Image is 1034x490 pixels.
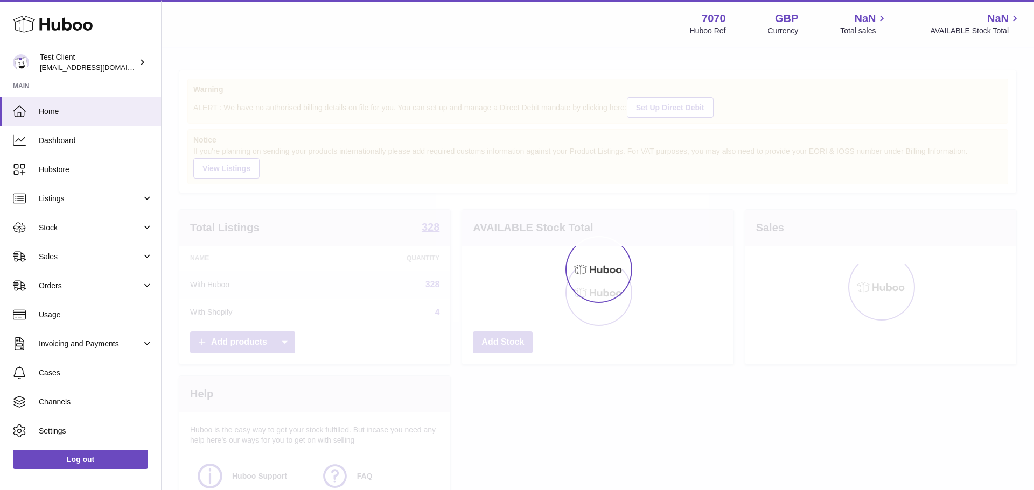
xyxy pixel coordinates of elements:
[840,26,888,36] span: Total sales
[39,397,153,407] span: Channels
[13,450,148,469] a: Log out
[39,106,153,117] span: Home
[39,310,153,320] span: Usage
[768,26,799,36] div: Currency
[702,11,726,26] strong: 7070
[40,63,158,72] span: [EMAIL_ADDRESS][DOMAIN_NAME]
[690,26,726,36] div: Huboo Ref
[775,11,798,26] strong: GBP
[39,281,142,291] span: Orders
[39,368,153,378] span: Cases
[39,165,153,175] span: Hubstore
[930,11,1021,36] a: NaN AVAILABLE Stock Total
[39,194,142,204] span: Listings
[40,52,137,73] div: Test Client
[930,26,1021,36] span: AVAILABLE Stock Total
[39,136,153,146] span: Dashboard
[39,426,153,436] span: Settings
[39,339,142,349] span: Invoicing and Payments
[854,11,876,26] span: NaN
[840,11,888,36] a: NaN Total sales
[39,252,142,262] span: Sales
[39,223,142,233] span: Stock
[987,11,1009,26] span: NaN
[13,54,29,70] img: internalAdmin-7070@internal.huboo.com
